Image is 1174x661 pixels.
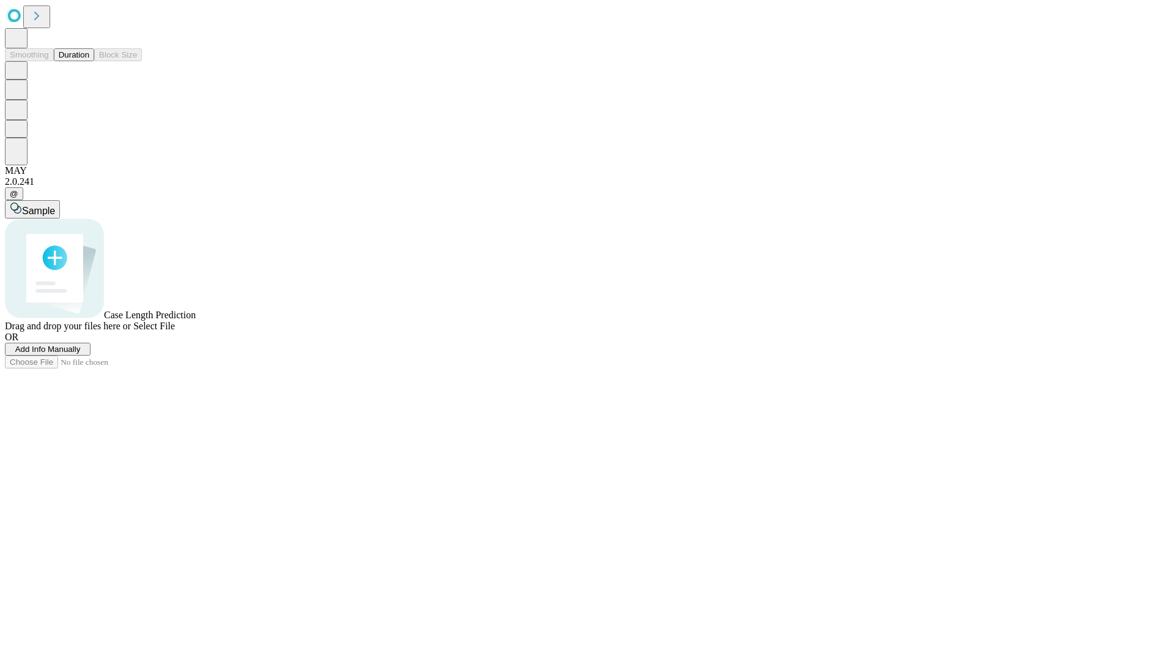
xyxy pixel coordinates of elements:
[5,176,1169,187] div: 2.0.241
[54,48,94,61] button: Duration
[94,48,142,61] button: Block Size
[5,332,18,342] span: OR
[5,187,23,200] button: @
[5,200,60,218] button: Sample
[133,321,175,331] span: Select File
[104,310,196,320] span: Case Length Prediction
[5,343,90,356] button: Add Info Manually
[10,189,18,198] span: @
[22,206,55,216] span: Sample
[5,165,1169,176] div: MAY
[5,48,54,61] button: Smoothing
[15,345,81,354] span: Add Info Manually
[5,321,131,331] span: Drag and drop your files here or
